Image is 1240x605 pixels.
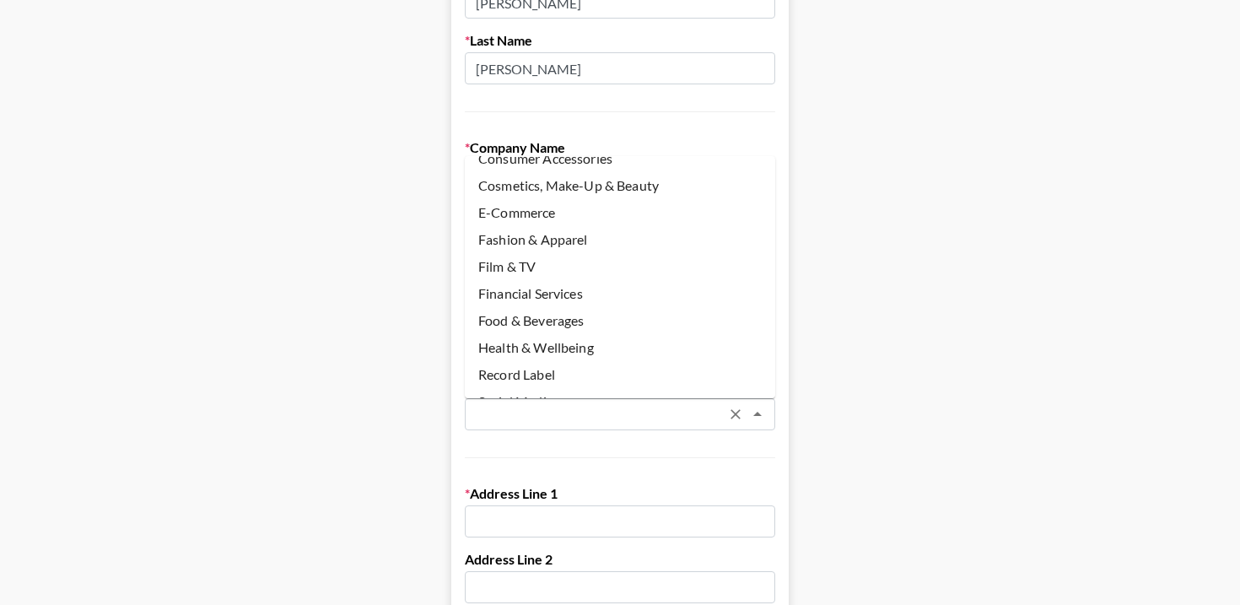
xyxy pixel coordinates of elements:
li: Fashion & Apparel [465,226,775,253]
button: Clear [724,402,747,426]
label: Address Line 1 [465,485,775,502]
label: Address Line 2 [465,551,775,568]
li: Financial Services [465,280,775,307]
li: E-Commerce [465,199,775,226]
label: Last Name [465,32,775,49]
li: Consumer Accessories [465,145,775,172]
label: Company Name [465,139,775,156]
li: Record Label [465,361,775,388]
button: Close [746,402,769,426]
li: Cosmetics, Make-Up & Beauty [465,172,775,199]
li: Health & Wellbeing [465,334,775,361]
li: Food & Beverages [465,307,775,334]
li: Film & TV [465,253,775,280]
li: Social Media [465,388,775,415]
